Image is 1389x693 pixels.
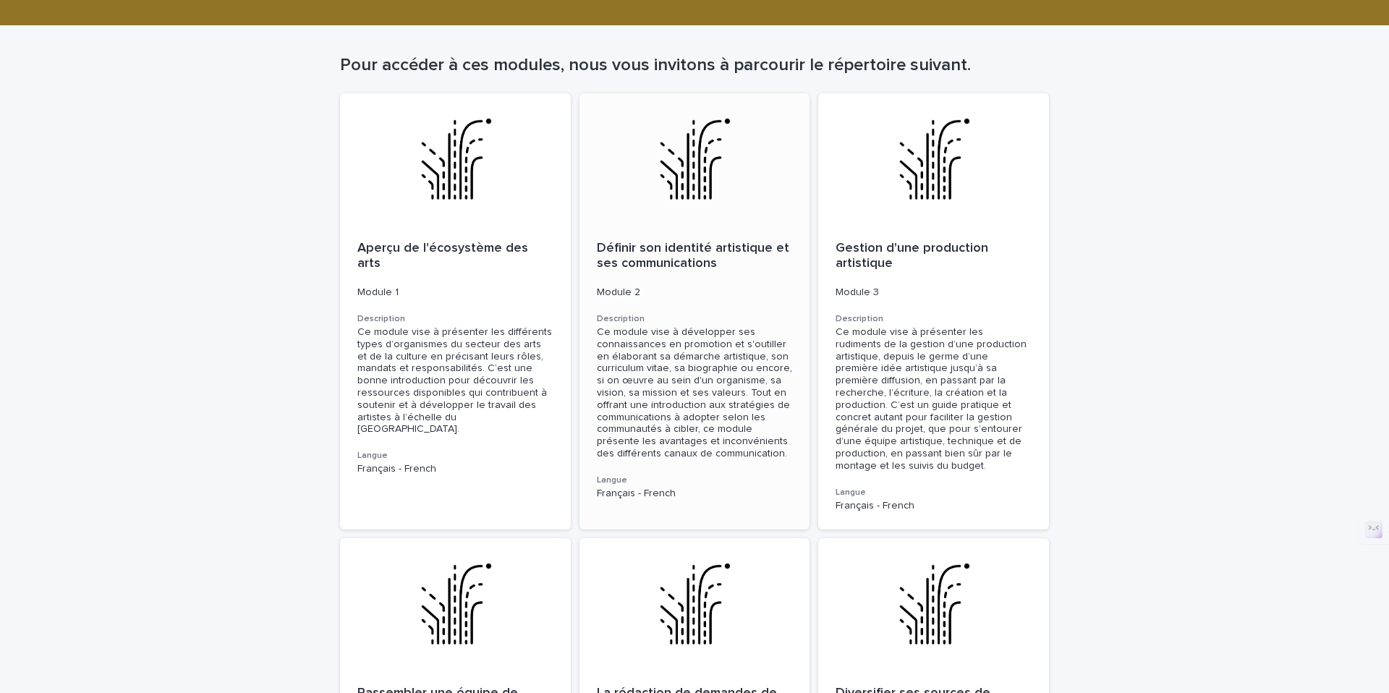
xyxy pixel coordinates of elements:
div: Ce module vise à présenter les rudiments de la gestion d’une production artistique, depuis le ger... [836,326,1032,472]
h3: Langue [357,450,553,462]
p: Module 2 [597,286,793,299]
p: Module 1 [357,286,553,299]
p: Français - French [597,488,793,500]
p: Français - French [357,463,553,475]
a: Aperçu de l'écosystème des artsModule 1DescriptionCe module vise à présenter les différents types... [340,93,571,530]
p: Français - French [836,500,1032,512]
p: Gestion d'une production artistique [836,241,1032,272]
p: Module 3 [836,286,1032,299]
a: Définir son identité artistique et ses communicationsModule 2DescriptionCe module vise à développ... [579,93,810,530]
div: Ce module vise à développer ses connaissances en promotion et s'outiller en élaborant sa démarche... [597,326,793,460]
p: Aperçu de l'écosystème des arts [357,241,553,272]
h3: Description [836,313,1032,325]
h3: Langue [836,487,1032,498]
h3: Description [357,313,553,325]
h3: Description [597,313,793,325]
h3: Langue [597,475,793,486]
h1: Pour accéder à ces modules, nous vous invitons à parcourir le répertoire suivant. [340,55,1049,76]
p: Définir son identité artistique et ses communications [597,241,793,272]
a: Gestion d'une production artistiqueModule 3DescriptionCe module vise à présenter les rudiments de... [818,93,1049,530]
div: Ce module vise à présenter les différents types d’organismes du secteur des arts et de la culture... [357,326,553,435]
